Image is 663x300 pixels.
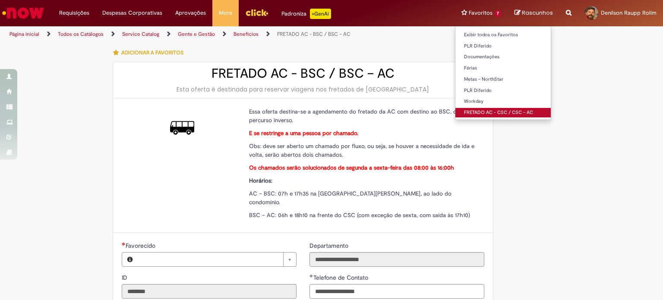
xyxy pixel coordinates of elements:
span: Obrigatório Preenchido [309,274,313,278]
span: Somente leitura - ID [122,274,129,281]
button: Adicionar a Favoritos [113,44,188,62]
span: 7 [494,10,502,17]
span: Denilson Raupp Rolim [601,9,657,16]
a: Rascunhos [515,9,553,17]
span: Somente leitura - Departamento [309,242,350,249]
a: FRETADO AC - CSC / CSC – AC [455,108,551,117]
input: Departamento [309,252,484,267]
a: PLR Diferido [455,86,551,95]
a: FRETADO AC - BSC / BSC – AC [277,31,350,38]
label: Somente leitura - ID [122,273,129,282]
img: click_logo_yellow_360x200.png [245,6,268,19]
span: AC – BSC: 07h e 17h35 na [GEOGRAPHIC_DATA][PERSON_NAME], ao lado do condomínio. [249,190,451,206]
a: Service Catalog [122,31,159,38]
span: Necessários [122,242,126,246]
img: ServiceNow [1,4,45,22]
input: ID [122,284,297,299]
ul: Trilhas de página [6,26,436,42]
span: Adicionar a Favoritos [121,49,183,56]
span: Rascunhos [522,9,553,17]
span: More [219,9,232,17]
h2: FRETADO AC - BSC / BSC – AC [122,66,484,81]
a: Gente e Gestão [178,31,215,38]
strong: Os chamados serão solucionados de segunda a sexta-feira das 08:00 às 16:00h [249,164,454,171]
a: PLR Diferido [455,41,551,51]
strong: E se restringe a uma pessoa por chamado. [249,129,358,137]
a: Documentações [455,52,551,62]
input: Telefone de Contato [309,284,484,299]
a: Férias [455,63,551,73]
ul: Favoritos [455,26,551,120]
a: Metas – NorthStar [455,75,551,84]
span: BSC – AC: 06h e 18h10 na frente do CSC (com exceção de sexta, com saída às 17h10) [249,212,470,219]
span: Requisições [59,9,89,17]
span: Despesas Corporativas [102,9,162,17]
strong: Horários: [249,177,272,184]
label: Somente leitura - Departamento [309,241,350,250]
a: Workday [455,97,551,106]
span: Necessários - Favorecido [126,242,157,249]
span: Obs: deve ser aberto um chamado por fluxo, ou seja, se houver a necessidade de ida e volta, serão... [249,142,474,158]
div: Esta oferta é destinada para reservar viagens nos fretados de [GEOGRAPHIC_DATA] [122,85,484,94]
p: +GenAi [310,9,331,19]
a: Exibir todos os Favoritos [455,30,551,40]
span: Telefone de Contato [313,274,370,281]
span: Favoritos [469,9,493,17]
button: Favorecido, Visualizar este registro [122,253,138,266]
img: FRETADO AC - BSC / BSC – AC [170,116,194,140]
a: Todos os Catálogos [58,31,104,38]
a: Limpar campo Favorecido [138,253,296,266]
div: Padroniza [281,9,331,19]
span: Essa oferta destina-se a agendamento do fretado da AC com destino ao BSC, ou o percurso inverso. [249,108,465,124]
span: Aprovações [175,9,206,17]
a: Página inicial [9,31,39,38]
a: Benefícios [234,31,259,38]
